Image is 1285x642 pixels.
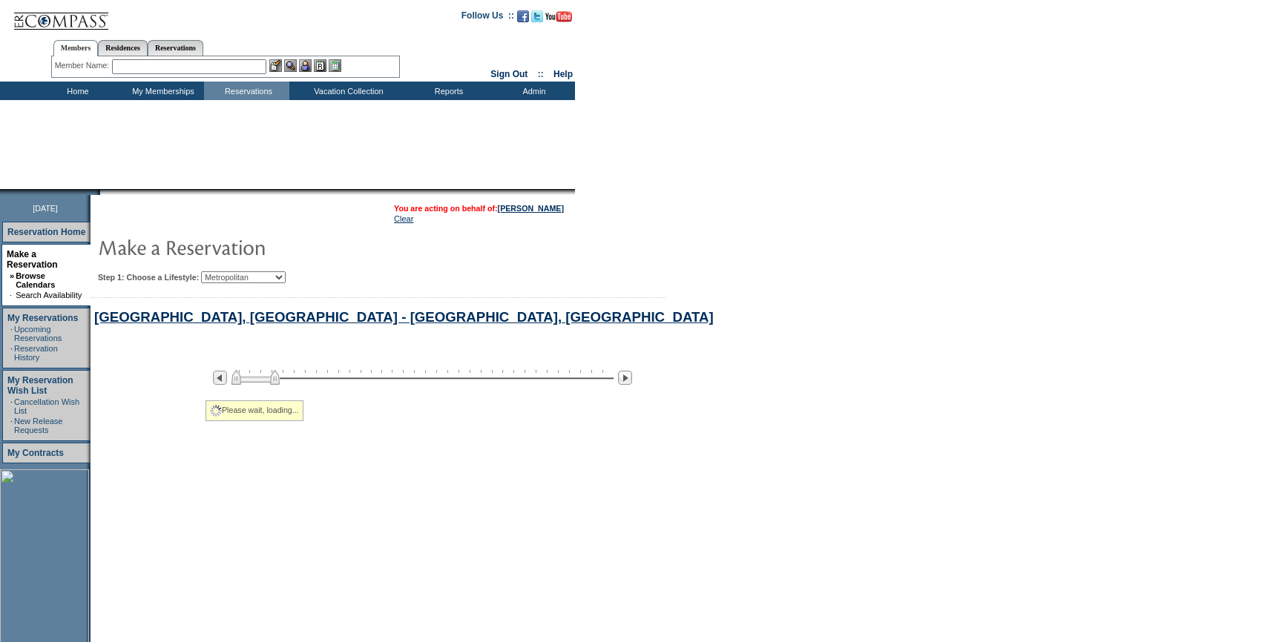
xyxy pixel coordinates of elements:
[204,82,289,100] td: Reservations
[299,59,312,72] img: Impersonate
[213,371,227,385] img: Previous
[148,40,203,56] a: Reservations
[14,417,62,434] a: New Release Requests
[119,82,204,100] td: My Memberships
[10,325,13,342] td: ·
[517,15,529,24] a: Become our fan on Facebook
[55,59,112,72] div: Member Name:
[404,82,490,100] td: Reports
[95,189,100,195] img: promoShadowLeftCorner.gif
[7,313,78,323] a: My Reservations
[490,69,528,79] a: Sign Out
[14,397,79,415] a: Cancellation Wish List
[100,189,102,195] img: blank.gif
[553,69,573,79] a: Help
[53,40,99,56] a: Members
[10,397,13,415] td: ·
[461,9,514,27] td: Follow Us ::
[490,82,575,100] td: Admin
[394,204,564,213] span: You are acting on behalf of:
[289,82,404,100] td: Vacation Collection
[531,15,543,24] a: Follow us on Twitter
[7,227,85,237] a: Reservation Home
[498,204,564,213] a: [PERSON_NAME]
[545,11,572,22] img: Subscribe to our YouTube Channel
[538,69,544,79] span: ::
[98,40,148,56] a: Residences
[269,59,282,72] img: b_edit.gif
[33,82,119,100] td: Home
[10,291,14,300] td: ·
[14,344,58,362] a: Reservation History
[618,371,632,385] img: Next
[10,344,13,362] td: ·
[16,291,82,300] a: Search Availability
[284,59,297,72] img: View
[7,375,73,396] a: My Reservation Wish List
[210,405,222,417] img: spinner2.gif
[517,10,529,22] img: Become our fan on Facebook
[94,309,714,325] a: [GEOGRAPHIC_DATA], [GEOGRAPHIC_DATA] - [GEOGRAPHIC_DATA], [GEOGRAPHIC_DATA]
[7,448,64,458] a: My Contracts
[206,400,303,421] div: Please wait, loading...
[14,325,62,342] a: Upcoming Reservations
[7,249,58,270] a: Make a Reservation
[10,271,14,280] b: »
[98,232,395,262] img: pgTtlMakeReservation.gif
[329,59,341,72] img: b_calculator.gif
[314,59,326,72] img: Reservations
[394,214,413,223] a: Clear
[16,271,55,289] a: Browse Calendars
[33,204,58,213] span: [DATE]
[531,10,543,22] img: Follow us on Twitter
[545,15,572,24] a: Subscribe to our YouTube Channel
[98,273,199,282] b: Step 1: Choose a Lifestyle:
[10,417,13,434] td: ·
